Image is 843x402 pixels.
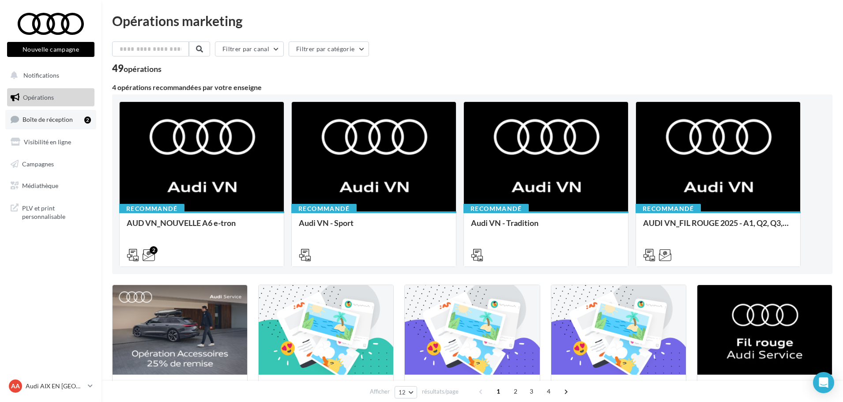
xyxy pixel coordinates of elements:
div: 4 opérations recommandées par votre enseigne [112,84,832,91]
span: AA [11,382,20,391]
div: Audi VN - Sport [299,218,449,236]
a: PLV et print personnalisable [5,199,96,225]
a: Opérations [5,88,96,107]
span: Visibilité en ligne [24,138,71,146]
div: 2 [84,116,91,124]
div: 49 [112,64,162,73]
span: 4 [542,384,556,398]
div: Recommandé [463,204,529,214]
span: Afficher [370,387,390,396]
a: Campagnes [5,155,96,173]
div: AUD VN_NOUVELLE A6 e-tron [127,218,277,236]
div: Recommandé [119,204,184,214]
span: Campagnes [22,160,54,167]
span: 3 [524,384,538,398]
button: 12 [395,386,417,398]
div: 2 [150,246,158,254]
span: résultats/page [422,387,459,396]
div: Opérations marketing [112,14,832,27]
div: Open Intercom Messenger [813,372,834,393]
div: opérations [124,65,162,73]
span: 12 [399,389,406,396]
span: PLV et print personnalisable [22,202,91,221]
div: Recommandé [291,204,357,214]
span: Notifications [23,71,59,79]
span: 2 [508,384,523,398]
button: Filtrer par canal [215,41,284,56]
p: Audi AIX EN [GEOGRAPHIC_DATA] [26,382,84,391]
button: Nouvelle campagne [7,42,94,57]
a: Boîte de réception2 [5,110,96,129]
span: Boîte de réception [23,116,73,123]
span: Opérations [23,94,54,101]
div: Recommandé [636,204,701,214]
button: Notifications [5,66,93,85]
div: Audi VN - Tradition [471,218,621,236]
span: Médiathèque [22,182,58,189]
button: Filtrer par catégorie [289,41,369,56]
a: AA Audi AIX EN [GEOGRAPHIC_DATA] [7,378,94,394]
a: Visibilité en ligne [5,133,96,151]
a: Médiathèque [5,177,96,195]
div: AUDI VN_FIL ROUGE 2025 - A1, Q2, Q3, Q5 et Q4 e-tron [643,218,793,236]
span: 1 [491,384,505,398]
